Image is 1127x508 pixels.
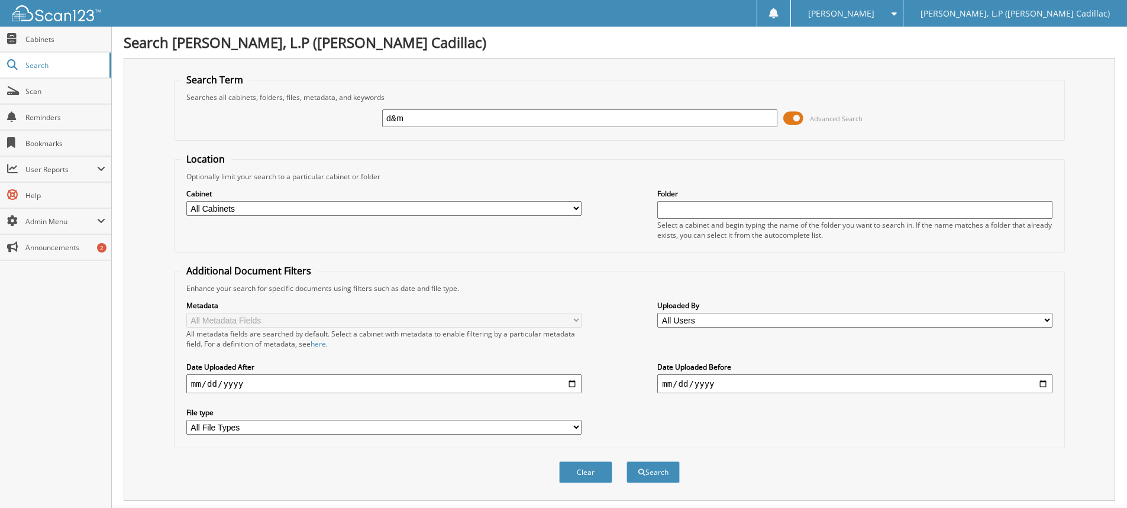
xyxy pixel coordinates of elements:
[25,190,105,200] span: Help
[657,189,1052,199] label: Folder
[186,362,582,372] label: Date Uploaded After
[657,220,1052,240] div: Select a cabinet and begin typing the name of the folder you want to search in. If the name match...
[25,242,105,253] span: Announcements
[180,264,317,277] legend: Additional Document Filters
[25,138,105,148] span: Bookmarks
[657,300,1052,310] label: Uploaded By
[657,362,1052,372] label: Date Uploaded Before
[180,153,231,166] legend: Location
[657,374,1052,393] input: end
[627,461,680,483] button: Search
[311,339,326,349] a: here
[180,73,249,86] legend: Search Term
[186,374,582,393] input: start
[180,283,1058,293] div: Enhance your search for specific documents using filters such as date and file type.
[25,60,104,70] span: Search
[186,300,582,310] label: Metadata
[180,92,1058,102] div: Searches all cabinets, folders, files, metadata, and keywords
[808,10,874,17] span: [PERSON_NAME]
[921,10,1110,17] span: [PERSON_NAME], L.P ([PERSON_NAME] Cadillac)
[180,172,1058,182] div: Optionally limit your search to a particular cabinet or folder
[186,329,582,349] div: All metadata fields are searched by default. Select a cabinet with metadata to enable filtering b...
[12,5,101,21] img: scan123-logo-white.svg
[25,112,105,122] span: Reminders
[186,189,582,199] label: Cabinet
[97,243,106,253] div: 2
[25,86,105,96] span: Scan
[810,114,863,123] span: Advanced Search
[25,34,105,44] span: Cabinets
[25,216,97,227] span: Admin Menu
[25,164,97,174] span: User Reports
[124,33,1115,52] h1: Search [PERSON_NAME], L.P ([PERSON_NAME] Cadillac)
[186,407,582,418] label: File type
[559,461,612,483] button: Clear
